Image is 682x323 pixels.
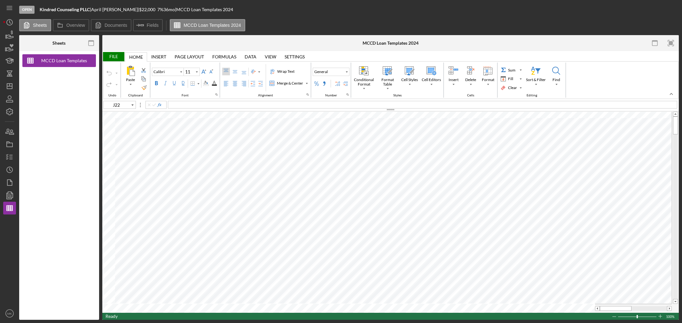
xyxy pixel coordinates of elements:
[376,64,399,91] div: Format Table
[208,52,240,61] div: Formulas
[214,92,219,97] div: indicatorFonts
[507,85,518,91] div: Clear
[445,64,462,89] div: Insert
[525,94,539,97] div: Editing
[311,63,351,98] div: Number
[525,77,547,83] div: Sort & Filter
[257,80,264,87] div: Increase Indent
[480,64,496,89] div: Format
[256,94,275,97] div: Alignment
[464,77,477,83] div: Delete
[220,63,311,98] div: Alignment
[222,68,230,75] label: Top Align
[19,6,35,14] div: Open
[285,54,305,59] div: Settings
[147,52,170,61] div: Insert
[507,76,514,82] div: Fill
[276,80,304,86] div: Merge & Center
[3,307,16,320] button: MK
[280,52,309,61] div: Settings
[400,64,419,89] div: Cell Styles
[240,52,261,61] div: Data
[170,52,208,61] div: Page Layout
[666,313,676,320] span: 100%
[150,63,220,98] div: Font
[33,23,47,28] label: Sheets
[269,80,304,87] div: Merge & Center
[341,80,349,87] div: Decrease Decimal
[147,23,159,28] label: Fields
[140,84,148,91] label: Format Painter
[324,94,339,97] div: Number
[139,7,155,12] span: $22,000
[499,84,523,92] div: Clear
[40,7,91,12] div: |
[499,66,523,74] div: Sum
[184,23,241,28] label: MCCD Loan Templates 2024
[500,84,518,91] div: Clear
[157,7,163,12] div: 7 %
[212,54,236,59] div: Formulas
[498,63,566,98] div: Editing
[420,64,443,89] div: Cell Editors
[313,69,329,75] div: General
[466,94,476,97] div: Cells
[179,79,187,87] label: Double Underline
[210,79,218,87] div: Font Color
[125,52,147,62] div: Home
[40,7,90,12] b: Kindred Counseling PLLC
[462,64,479,89] div: Delete
[52,41,66,46] div: Sheets
[189,80,201,87] div: Border
[153,79,160,87] label: Bold
[392,94,403,97] div: Styles
[666,313,676,320] div: Zoom level
[231,80,239,87] label: Center Align
[7,312,12,315] text: MK
[91,7,139,12] div: April [PERSON_NAME] |
[202,79,210,87] div: Background Color
[161,79,169,87] label: Italic
[524,64,547,89] div: Sort & Filter
[175,7,233,12] div: | MCCD Loan Templates 2024
[170,19,245,31] button: MCCD Loan Templates 2024
[551,77,561,83] div: Find
[105,23,127,28] label: Documents
[200,68,208,75] div: Increase Font Size
[320,80,328,87] div: Comma Style
[612,313,617,320] div: Zoom Out
[351,63,444,98] div: Styles
[53,19,89,31] button: Overview
[658,313,663,320] div: Zoom In
[133,19,163,31] button: Fields
[157,102,162,108] button: Insert Function
[184,68,200,76] div: Font Size
[106,313,118,320] div: In Ready mode
[353,77,375,87] div: Conditional Format
[122,64,139,89] div: Paste All
[38,54,90,67] div: MCCD Loan Templates 2024
[180,94,190,97] div: Font
[444,63,498,98] div: Cells
[500,75,518,82] div: Fill
[481,77,496,83] div: Format
[447,77,460,83] div: Insert
[500,66,518,73] div: Sum
[19,19,51,31] button: Sheets
[499,75,523,83] div: Fill
[276,69,296,74] div: Wrap Text
[249,80,257,87] div: Decrease Indent
[245,54,256,59] div: Data
[240,68,248,75] label: Bottom Align
[121,63,150,98] div: Clipboard
[125,77,136,83] div: Paste
[102,52,124,61] div: File
[334,80,341,87] div: Increase Decimal
[140,66,147,74] div: Cut
[363,41,419,46] div: MCCD Loan Templates 2024
[268,79,309,87] div: Merge & Center
[129,55,143,60] div: Home
[240,80,248,87] label: Right Align
[151,54,166,59] div: Insert
[313,68,349,76] button: General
